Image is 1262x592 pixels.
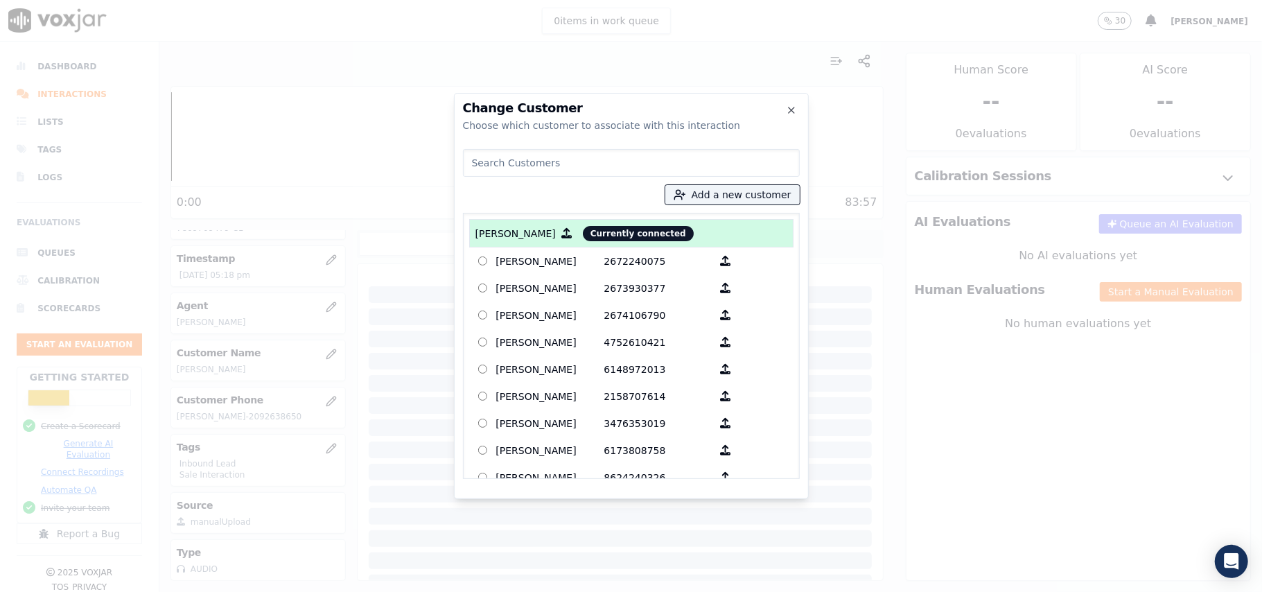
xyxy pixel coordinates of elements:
input: [PERSON_NAME] 4752610421 [478,338,487,347]
p: [PERSON_NAME] [496,439,604,461]
p: [PERSON_NAME] [496,250,604,272]
button: [PERSON_NAME] 3476353019 [712,412,739,434]
p: [PERSON_NAME] [496,331,604,353]
p: [PERSON_NAME] [496,467,604,488]
p: 2674106790 [604,304,712,326]
button: [PERSON_NAME] 2673930377 [712,277,739,299]
p: [PERSON_NAME] [496,412,604,434]
p: 3476353019 [604,412,712,434]
h2: Change Customer [463,102,800,114]
button: [PERSON_NAME] 2674106790 [712,304,739,326]
p: 2158707614 [604,385,712,407]
p: [PERSON_NAME] [475,227,556,241]
button: [PERSON_NAME] 8624240326 [712,467,739,488]
input: [PERSON_NAME] 2673930377 [478,284,487,293]
p: [PERSON_NAME] [496,358,604,380]
button: [PERSON_NAME] 4752610421 [712,331,739,353]
p: 2672240075 [604,250,712,272]
p: [PERSON_NAME] [496,304,604,326]
input: Search Customers [463,149,800,177]
input: [PERSON_NAME] 2674106790 [478,311,487,320]
p: [PERSON_NAME] [496,277,604,299]
button: [PERSON_NAME] 6148972013 [712,358,739,380]
p: 8624240326 [604,467,712,488]
input: [PERSON_NAME] 8624240326 [478,473,487,482]
button: [PERSON_NAME] 6173808758 [712,439,739,461]
input: [PERSON_NAME] 3476353019 [478,419,487,428]
p: 6173808758 [604,439,712,461]
input: [PERSON_NAME] 6148972013 [478,365,487,374]
p: 4752610421 [604,331,712,353]
p: 6148972013 [604,358,712,380]
button: [PERSON_NAME] 2672240075 [712,250,739,272]
input: [PERSON_NAME] 2672240075 [478,256,487,265]
input: [PERSON_NAME] 2158707614 [478,392,487,401]
div: Choose which customer to associate with this interaction [463,119,800,132]
input: [PERSON_NAME] 6173808758 [478,446,487,455]
div: Open Intercom Messenger [1215,545,1248,578]
button: Add a new customer [665,185,800,204]
p: 2673930377 [604,277,712,299]
button: [PERSON_NAME] 2158707614 [712,385,739,407]
span: Currently connected [583,226,694,241]
p: [PERSON_NAME] [496,385,604,407]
